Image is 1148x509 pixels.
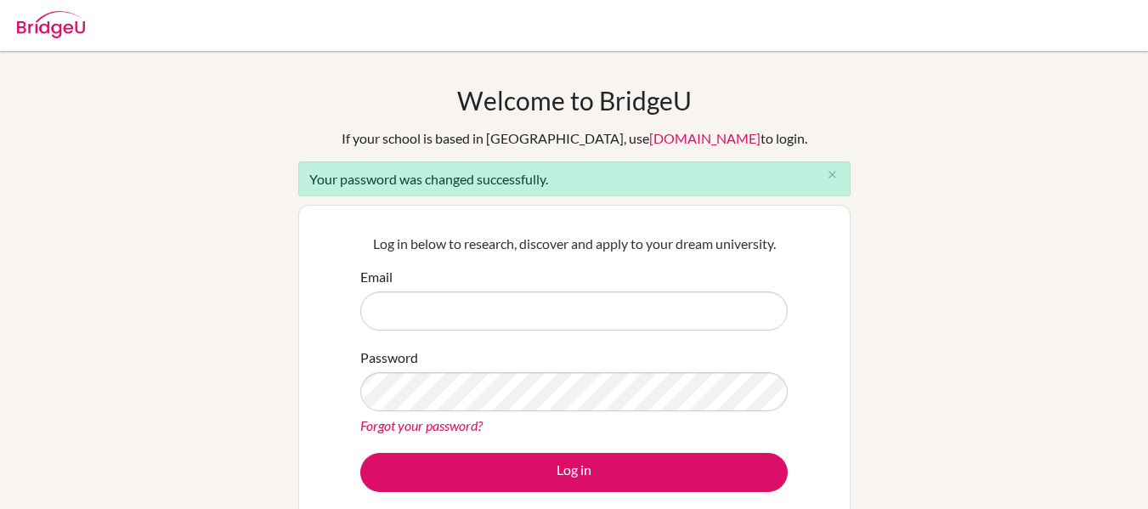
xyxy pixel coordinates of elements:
button: Close [816,162,850,188]
a: Forgot your password? [360,417,483,433]
a: [DOMAIN_NAME] [649,130,761,146]
img: Bridge-U [17,11,85,38]
i: close [826,168,839,181]
p: Log in below to research, discover and apply to your dream university. [360,234,788,254]
h1: Welcome to BridgeU [457,85,692,116]
button: Log in [360,453,788,492]
div: If your school is based in [GEOGRAPHIC_DATA], use to login. [342,128,807,149]
label: Email [360,267,393,287]
div: Your password was changed successfully. [298,161,851,196]
label: Password [360,348,418,368]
